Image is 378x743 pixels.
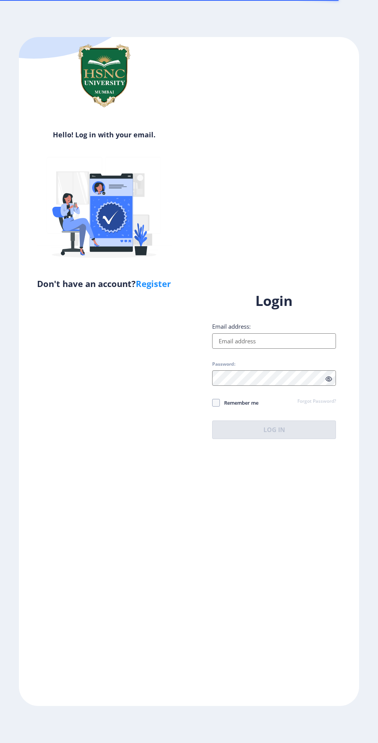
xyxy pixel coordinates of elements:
[212,292,336,310] h1: Login
[220,398,258,407] span: Remember me
[25,130,183,139] h6: Hello! Log in with your email.
[212,361,235,367] label: Password:
[37,142,172,277] img: Verified-rafiki.svg
[212,323,251,330] label: Email address:
[212,420,336,439] button: Log In
[212,333,336,349] input: Email address
[136,278,171,289] a: Register
[66,37,143,114] img: hsnc.png
[297,398,336,405] a: Forgot Password?
[25,277,183,290] h5: Don't have an account?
